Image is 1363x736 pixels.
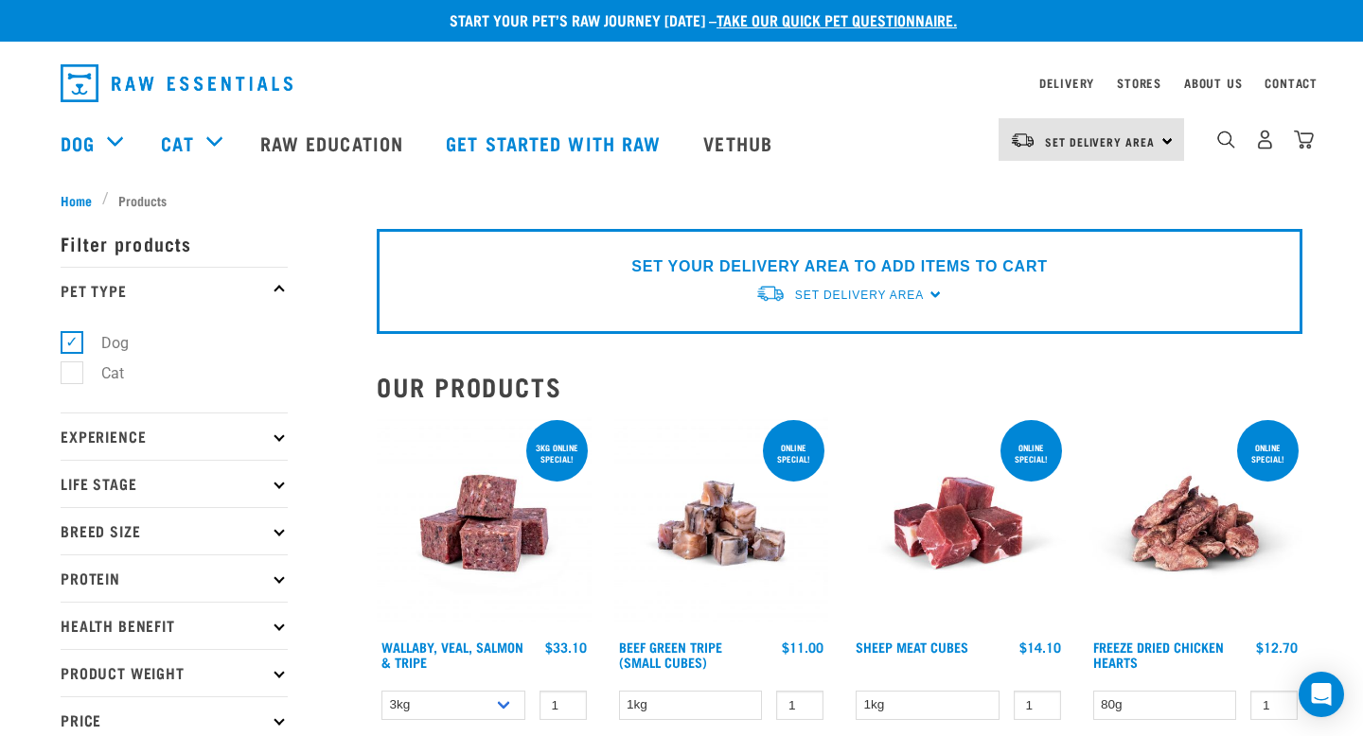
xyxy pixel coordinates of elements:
nav: breadcrumbs [61,190,1302,210]
input: 1 [1250,691,1298,720]
a: Dog [61,129,95,157]
p: Pet Type [61,267,288,314]
img: Raw Essentials Logo [61,64,292,102]
div: ONLINE SPECIAL! [763,433,824,473]
input: 1 [1014,691,1061,720]
div: ONLINE SPECIAL! [1237,433,1299,473]
input: 1 [776,691,823,720]
input: 1 [540,691,587,720]
a: Raw Education [241,105,427,181]
a: Delivery [1039,79,1094,86]
p: Breed Size [61,507,288,554]
img: home-icon-1@2x.png [1217,131,1235,149]
p: Life Stage [61,460,288,507]
span: Home [61,190,92,210]
a: Contact [1265,79,1318,86]
img: home-icon@2x.png [1294,130,1314,149]
img: van-moving.png [755,284,786,304]
nav: dropdown navigation [45,57,1318,110]
img: van-moving.png [1010,131,1036,149]
a: Home [61,190,102,210]
h2: Our Products [377,372,1302,401]
img: Beef Tripe Bites 1634 [614,416,829,631]
p: Protein [61,554,288,602]
p: Filter products [61,219,288,267]
div: ONLINE SPECIAL! [1000,433,1062,473]
p: Product Weight [61,649,288,696]
div: $33.10 [545,640,587,655]
img: Wallaby Veal Salmon Tripe 1642 [377,416,592,631]
p: Health Benefit [61,602,288,649]
a: Sheep Meat Cubes [856,643,968,650]
label: Cat [71,361,132,385]
p: SET YOUR DELIVERY AREA TO ADD ITEMS TO CART [631,255,1047,278]
a: About Us [1184,79,1242,86]
div: 3kg online special! [526,433,588,473]
img: FD Chicken Hearts [1089,416,1303,631]
img: user.png [1255,130,1275,149]
a: Stores [1117,79,1161,86]
a: Cat [161,129,193,157]
a: Freeze Dried Chicken Hearts [1093,643,1224,665]
a: Vethub [684,105,796,181]
div: $14.10 [1019,640,1061,655]
a: take our quick pet questionnaire. [717,15,957,24]
div: $12.70 [1256,640,1298,655]
span: Set Delivery Area [795,289,924,302]
div: Open Intercom Messenger [1299,672,1344,717]
span: Set Delivery Area [1045,138,1155,145]
div: $11.00 [782,640,823,655]
a: Get started with Raw [427,105,684,181]
p: Experience [61,412,288,460]
a: Wallaby, Veal, Salmon & Tripe [381,643,523,665]
img: Sheep Meat [851,416,1066,631]
label: Dog [71,331,136,355]
a: Beef Green Tripe (Small Cubes) [619,643,722,665]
